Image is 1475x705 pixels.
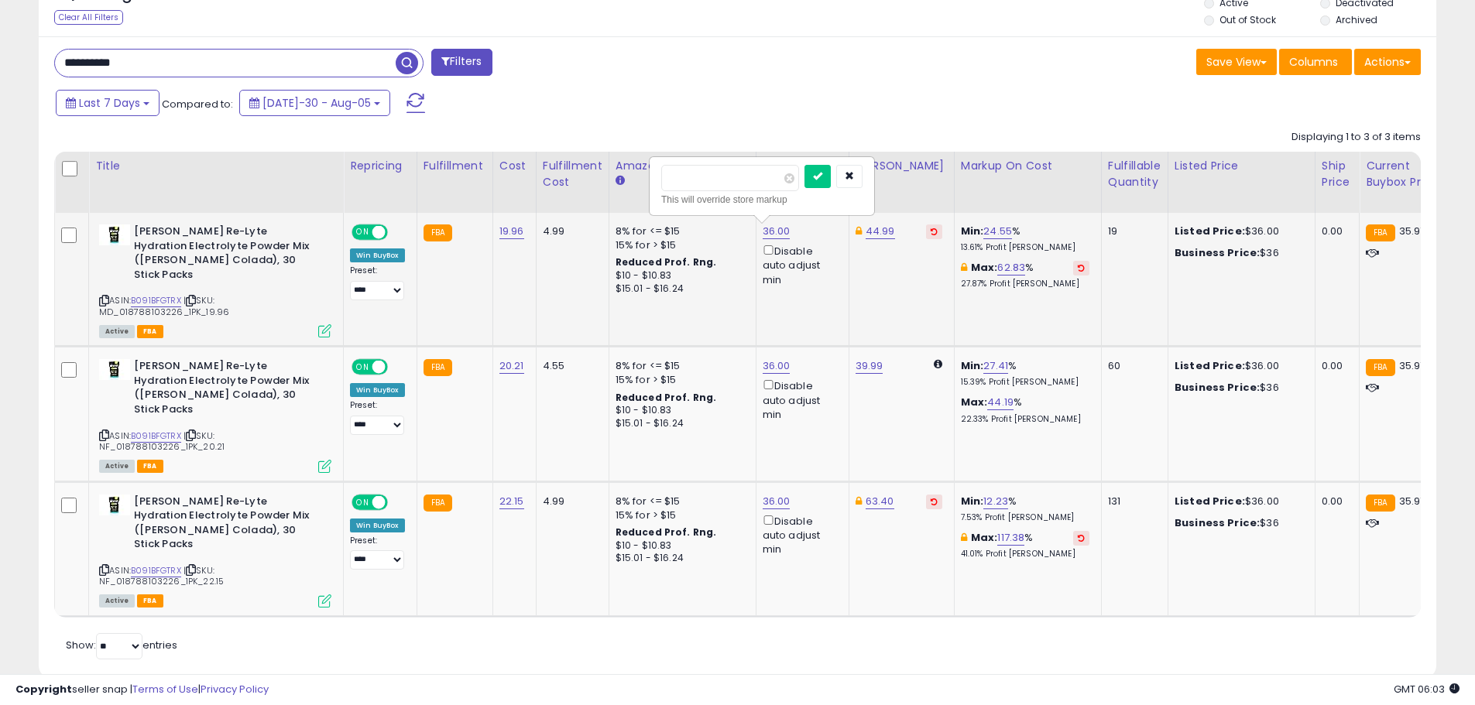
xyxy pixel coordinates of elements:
[961,359,1089,388] div: %
[971,260,998,275] b: Max:
[99,224,331,336] div: ASIN:
[99,564,224,587] span: | SKU: NF_018788103226_1PK_22.15
[1175,494,1245,508] b: Listed Price:
[353,226,372,239] span: ON
[99,460,135,473] span: All listings currently available for purchase on Amazon
[386,361,410,374] span: OFF
[1175,158,1309,174] div: Listed Price
[961,224,984,238] b: Min:
[983,358,1008,374] a: 27.41
[961,494,984,508] b: Min:
[616,552,744,565] div: $15.01 - $16.24
[353,361,372,374] span: ON
[131,430,181,443] a: B091BFGTRX
[543,359,597,373] div: 4.55
[499,494,524,509] a: 22.15
[661,192,863,207] div: This will override store markup
[79,95,140,111] span: Last 7 Days
[616,539,744,553] div: $10 - $10.83
[1366,359,1394,376] small: FBA
[1399,358,1426,373] span: 35.97
[961,242,1089,253] p: 13.61% Profit [PERSON_NAME]
[1175,245,1260,260] b: Business Price:
[1175,515,1260,530] b: Business Price:
[1366,158,1446,190] div: Current Buybox Price
[499,224,524,239] a: 19.96
[961,279,1089,289] p: 27.87% Profit [PERSON_NAME]
[954,152,1101,213] th: The percentage added to the cost of goods (COGS) that forms the calculator for Min & Max prices.
[99,224,130,245] img: 415DcRTsluL._SL40_.jpg
[1399,224,1426,238] span: 35.97
[132,682,198,696] a: Terms of Use
[350,383,405,397] div: Win BuyBox
[961,395,1089,424] div: %
[424,495,452,512] small: FBA
[99,359,130,380] img: 415DcRTsluL._SL40_.jpg
[961,512,1089,523] p: 7.53% Profit [PERSON_NAME]
[131,564,181,577] a: B091BFGTRX
[99,495,331,606] div: ASIN:
[350,400,405,435] div: Preset:
[763,512,837,557] div: Disable auto adjust min
[971,530,998,545] b: Max:
[763,358,791,374] a: 36.00
[1108,158,1161,190] div: Fulfillable Quantity
[1175,224,1245,238] b: Listed Price:
[1322,224,1347,238] div: 0.00
[983,224,1012,239] a: 24.55
[856,358,883,374] a: 39.99
[1108,359,1156,373] div: 60
[1336,13,1377,26] label: Archived
[1175,246,1303,260] div: $36
[262,95,371,111] span: [DATE]-30 - Aug-05
[961,495,1089,523] div: %
[162,97,233,111] span: Compared to:
[987,395,1014,410] a: 44.19
[56,90,160,116] button: Last 7 Days
[386,226,410,239] span: OFF
[353,495,372,508] span: ON
[99,495,130,515] img: 415DcRTsluL._SL40_.jpg
[997,530,1024,546] a: 117.38
[499,158,530,174] div: Cost
[616,238,744,252] div: 15% for > $15
[99,430,225,453] span: | SKU: NF_018788103226_1PK_20.21
[1175,495,1303,508] div: $36.00
[99,294,229,317] span: | SKU: MD_018788103226_1PK_19.96
[1175,380,1260,395] b: Business Price:
[137,594,163,607] span: FBA
[137,325,163,338] span: FBA
[134,224,322,286] b: [PERSON_NAME] Re-Lyte Hydration Electrolyte Powder Mix ([PERSON_NAME] Colada), 30 Stick Packs
[1108,495,1156,508] div: 131
[866,494,894,509] a: 63.40
[616,158,750,174] div: Amazon Fees
[1219,13,1276,26] label: Out of Stock
[543,495,597,508] div: 4.99
[961,358,984,373] b: Min:
[997,260,1025,275] a: 62.83
[350,248,405,262] div: Win BuyBox
[616,174,625,188] small: Amazon Fees.
[1175,516,1303,530] div: $36
[543,158,602,190] div: Fulfillment Cost
[616,495,744,508] div: 8% for <= $15
[1322,495,1347,508] div: 0.00
[616,417,744,430] div: $15.01 - $16.24
[616,359,744,373] div: 8% for <= $15
[350,518,405,532] div: Win BuyBox
[961,549,1089,560] p: 41.01% Profit [PERSON_NAME]
[137,460,163,473] span: FBA
[616,508,744,522] div: 15% for > $15
[961,377,1089,388] p: 15.39% Profit [PERSON_NAME]
[763,494,791,509] a: 36.00
[961,531,1089,560] div: %
[763,377,837,422] div: Disable auto adjust min
[616,391,717,404] b: Reduced Prof. Rng.
[66,638,177,652] span: Show: entries
[424,359,452,376] small: FBA
[616,282,744,296] div: $15.01 - $16.24
[1366,495,1394,512] small: FBA
[616,269,744,282] div: $10 - $10.83
[1394,682,1460,696] span: 2025-08-13 06:03 GMT
[1322,158,1353,190] div: Ship Price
